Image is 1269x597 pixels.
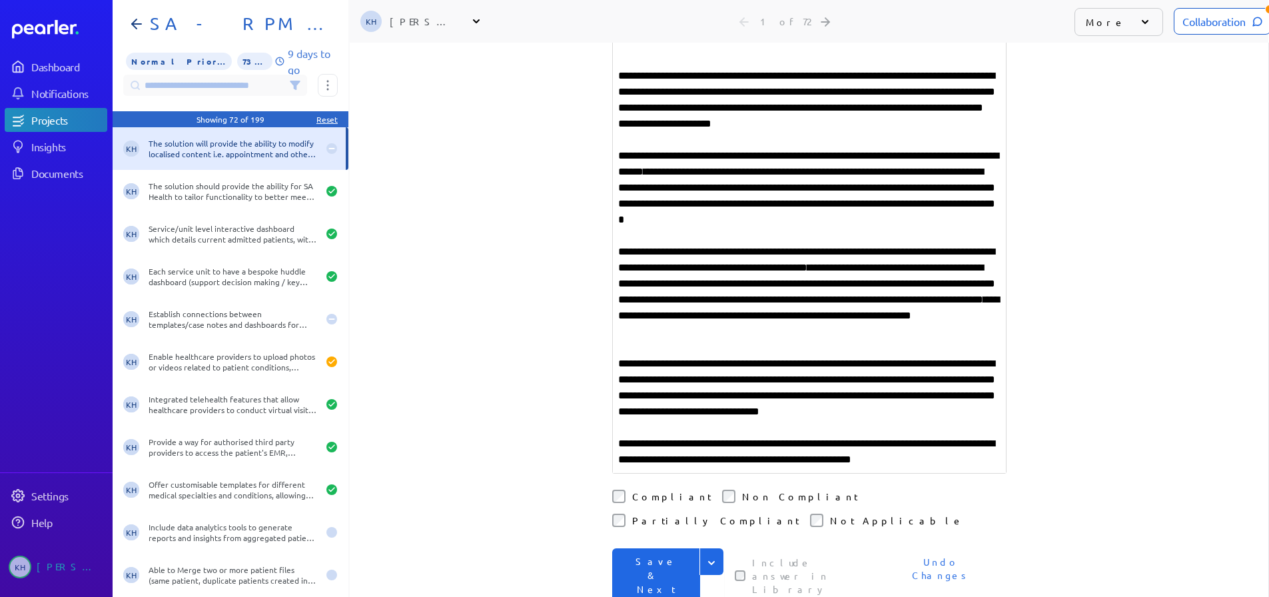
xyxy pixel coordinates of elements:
span: Kaye Hocking [123,354,139,370]
span: 73% of Questions Completed [237,53,273,70]
span: Kaye Hocking [123,141,139,157]
input: This checkbox controls whether your answer will be included in the Answer Library for future use [735,570,745,581]
label: Partially Compliant [632,514,799,527]
a: Help [5,510,107,534]
div: Service/unit level interactive dashboard which details current admitted patients, with all requir... [149,223,318,245]
a: Dashboard [5,55,107,79]
span: Kaye Hocking [123,183,139,199]
div: Provide a way for authorised third party providers to access the patient's EMR, fostering collabo... [149,436,318,458]
div: Insights [31,140,106,153]
a: Insights [5,135,107,159]
a: KH[PERSON_NAME] [5,550,107,584]
span: Kaye Hocking [9,556,31,578]
span: Undo Changes [892,555,991,596]
div: The solution should provide the ability for SA Health to tailor functionality to better meet it’s... [149,181,318,202]
p: 9 days to go [288,45,338,77]
div: Able to Merge two or more patient files (same patient, duplicate patients created in system) [149,564,318,586]
button: Expand [699,548,723,575]
h1: SA - RPM - Part B1 [145,13,327,35]
a: Projects [5,108,107,132]
span: Kaye Hocking [123,524,139,540]
div: Each service unit to have a bespoke huddle dashboard (support decision making / key issues / pati... [149,266,318,287]
div: Projects [31,113,106,127]
div: [PERSON_NAME] [37,556,103,578]
a: Notifications [5,81,107,105]
div: Help [31,516,106,529]
span: Kaye Hocking [123,396,139,412]
div: Settings [31,489,106,502]
label: Compliant [632,490,711,503]
label: Not Applicable [830,514,963,527]
label: Non Compliant [742,490,858,503]
span: Kaye Hocking [123,482,139,498]
div: Offer customisable templates for different medical specialties and conditions, allowing healthcar... [149,479,318,500]
div: 1 of 72 [760,15,811,27]
div: Reset [316,114,338,125]
p: More [1086,15,1125,29]
div: Integrated telehealth features that allow healthcare providers to conduct virtual visits, consult... [149,394,318,415]
span: Kaye Hocking [123,269,139,285]
div: Establish connections between templates/case notes and dashboards for automatic population with A... [149,308,318,330]
a: Settings [5,484,107,508]
div: Showing 72 of 199 [197,114,264,125]
span: Kaye Hocking [123,226,139,242]
div: Notifications [31,87,106,100]
label: This checkbox controls whether your answer will be included in the Answer Library for future use [752,556,865,596]
a: Dashboard [12,20,107,39]
a: Documents [5,161,107,185]
span: Kaye Hocking [123,311,139,327]
div: [PERSON_NAME] [390,15,456,28]
div: Include data analytics tools to generate reports and insights from aggregated patient data, helpi... [149,522,318,543]
span: Kaye Hocking [123,567,139,583]
div: Documents [31,167,106,180]
div: Enable healthcare providers to upload photos or videos related to patient conditions, wounds, or ... [149,351,318,372]
div: Dashboard [31,60,106,73]
span: Kaye Hocking [123,439,139,455]
span: Kaye Hocking [360,11,382,32]
span: Priority [126,53,232,70]
div: The solution will provide the ability to modify localised content i.e. appointment and other temp... [149,138,318,159]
